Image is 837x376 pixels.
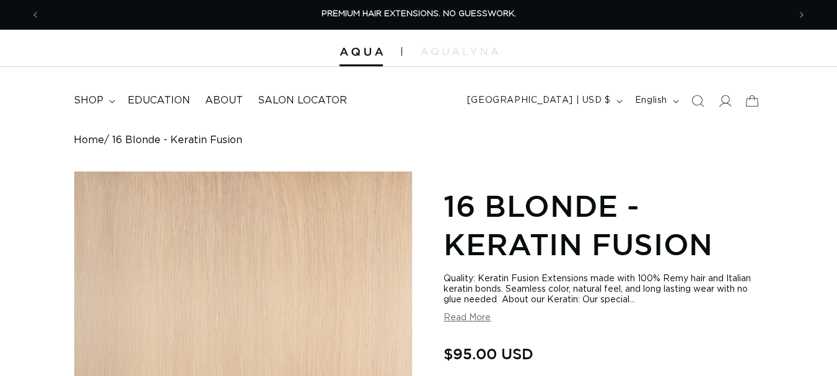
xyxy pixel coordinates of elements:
a: Home [74,134,104,146]
span: About [205,94,243,107]
span: [GEOGRAPHIC_DATA] | USD $ [467,94,611,107]
img: Aqua Hair Extensions [340,48,383,56]
button: [GEOGRAPHIC_DATA] | USD $ [460,89,628,113]
img: aqualyna.com [421,48,498,55]
button: English [628,89,684,113]
button: Previous announcement [22,3,49,27]
button: Next announcement [788,3,815,27]
h1: 16 Blonde - Keratin Fusion [444,186,763,264]
span: PREMIUM HAIR EXTENSIONS. NO GUESSWORK. [322,10,516,18]
button: Read More [444,313,491,323]
a: Education [120,87,198,115]
span: shop [74,94,103,107]
span: Salon Locator [258,94,347,107]
nav: breadcrumbs [74,134,763,146]
span: Education [128,94,190,107]
span: 16 Blonde - Keratin Fusion [112,134,242,146]
summary: Search [684,87,711,115]
span: $95.00 USD [444,342,533,365]
div: Quality: Keratin Fusion Extensions made with 100% Remy hair and Italian keratin bonds. Seamless c... [444,274,763,305]
summary: shop [66,87,120,115]
a: Salon Locator [250,87,354,115]
span: English [635,94,667,107]
a: About [198,87,250,115]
